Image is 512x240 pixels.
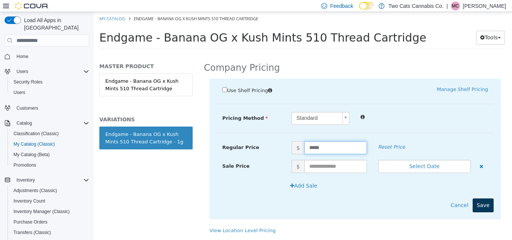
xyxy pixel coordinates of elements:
[1,102,92,113] button: Customers
[21,16,89,31] span: Load All Apps in [GEOGRAPHIC_DATA]
[198,129,211,142] span: $
[10,78,89,86] span: Security Roles
[10,207,89,216] span: Inventory Manager (Classic)
[343,75,394,80] a: Manage Shelf Pricing
[10,88,28,97] a: Users
[40,4,165,9] span: Endgame - Banana OG x Kush Mints 510 Thread Cartridge
[10,197,48,206] a: Inventory Count
[7,227,92,238] button: Transfers (Classic)
[10,150,53,159] a: My Catalog (Beta)
[13,89,25,95] span: Users
[13,176,89,185] span: Inventory
[16,177,35,183] span: Inventory
[13,162,36,168] span: Promotions
[10,129,89,138] span: Classification (Classic)
[7,206,92,217] button: Inventory Manager (Classic)
[13,52,31,61] a: Home
[116,216,182,221] a: View Location Level Pricing
[12,119,93,133] div: Endgame - Banana OG x Kush Mints 510 Thread Cartridge - 1g
[10,186,60,195] a: Adjustments (Classic)
[353,186,379,200] button: Cancel
[198,100,246,112] span: Standard
[6,4,31,9] a: My Catalog
[13,188,57,194] span: Adjustments (Classic)
[10,140,58,149] a: My Catalog (Classic)
[13,176,38,185] button: Inventory
[7,128,92,139] button: Classification (Classic)
[16,120,32,126] span: Catalog
[6,61,99,84] a: Endgame - Banana OG x Kush Mints 510 Thread Cartridge
[382,19,411,33] button: Tools
[284,132,311,138] em: Reset Price
[13,103,89,112] span: Customers
[7,217,92,227] button: Purchase Orders
[1,66,92,77] button: Users
[198,100,256,113] a: Standard
[10,129,62,138] a: Classification (Classic)
[10,218,89,227] span: Purchase Orders
[388,1,443,10] p: Two Cats Cannabis Co.
[110,50,186,62] h2: Company Pricing
[13,67,89,76] span: Users
[10,78,45,86] a: Security Roles
[452,1,459,10] span: MC
[463,1,506,10] p: [PERSON_NAME]
[7,87,92,98] button: Users
[13,198,45,204] span: Inventory Count
[10,186,89,195] span: Adjustments (Classic)
[446,1,448,10] p: |
[6,51,99,58] h5: MASTER PRODUCT
[7,139,92,149] button: My Catalog (Classic)
[13,209,70,215] span: Inventory Manager (Classic)
[10,140,89,149] span: My Catalog (Classic)
[192,167,228,181] button: Add Sale
[6,19,332,32] span: Endgame - Banana OG x Kush Mints 510 Thread Cartridge
[7,185,92,196] button: Adjustments (Classic)
[13,152,50,158] span: My Catalog (Beta)
[7,196,92,206] button: Inventory Count
[1,175,92,185] button: Inventory
[13,52,89,61] span: Home
[451,1,460,10] div: Michael Currie
[1,118,92,128] button: Catalog
[13,119,35,128] button: Catalog
[284,148,377,161] button: Select Date
[13,219,48,225] span: Purchase Orders
[7,160,92,170] button: Promotions
[16,69,28,75] span: Users
[13,230,51,236] span: Transfers (Classic)
[7,149,92,160] button: My Catalog (Beta)
[6,104,99,111] h5: VARIATIONS
[16,105,38,111] span: Customers
[129,75,133,80] input: Use Shelf Pricing
[13,104,41,113] a: Customers
[16,54,28,60] span: Home
[359,2,375,10] input: Dark Mode
[10,150,89,159] span: My Catalog (Beta)
[15,2,49,10] img: Cova
[129,151,156,157] span: Sale Price
[10,218,51,227] a: Purchase Orders
[10,197,89,206] span: Inventory Count
[13,141,55,147] span: My Catalog (Classic)
[10,207,73,216] a: Inventory Manager (Classic)
[379,186,400,200] button: Save
[13,131,59,137] span: Classification (Classic)
[198,148,211,161] span: $
[7,77,92,87] button: Security Roles
[10,228,54,237] a: Transfers (Classic)
[330,2,353,10] span: Feedback
[133,76,174,81] span: Use Shelf Pricing
[1,51,92,62] button: Home
[10,161,39,170] a: Promotions
[10,228,89,237] span: Transfers (Classic)
[13,67,31,76] button: Users
[13,119,89,128] span: Catalog
[10,161,89,170] span: Promotions
[13,79,42,85] span: Security Roles
[10,88,89,97] span: Users
[129,133,165,138] span: Regular Price
[129,103,174,109] span: Pricing Method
